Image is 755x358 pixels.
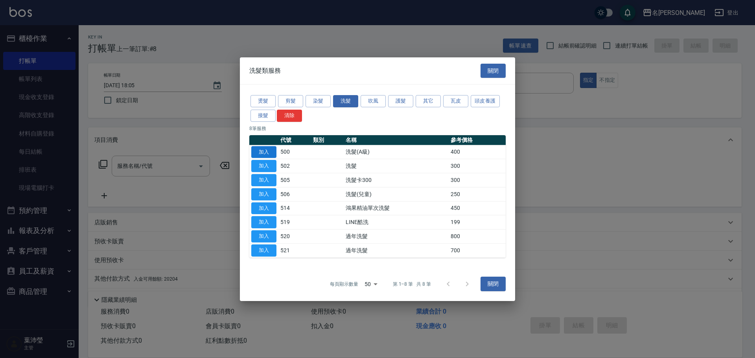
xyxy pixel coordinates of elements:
[278,135,311,145] th: 代號
[449,201,506,215] td: 450
[449,243,506,257] td: 700
[333,95,358,107] button: 洗髮
[449,159,506,173] td: 300
[344,159,449,173] td: 洗髮
[361,95,386,107] button: 吹風
[361,273,380,294] div: 50
[278,95,303,107] button: 剪髮
[278,201,311,215] td: 514
[344,243,449,257] td: 過年洗髮
[251,146,276,158] button: 加入
[251,230,276,242] button: 加入
[311,135,344,145] th: 類別
[249,67,281,75] span: 洗髮類服務
[306,95,331,107] button: 染髮
[449,173,506,187] td: 300
[278,215,311,229] td: 519
[481,63,506,78] button: 關閉
[250,95,276,107] button: 燙髮
[388,95,413,107] button: 護髮
[344,201,449,215] td: 鴻果精油單次洗髮
[250,110,276,122] button: 接髮
[344,229,449,243] td: 過年洗髮
[449,187,506,201] td: 250
[449,229,506,243] td: 800
[449,215,506,229] td: 199
[278,187,311,201] td: 506
[471,95,500,107] button: 頭皮養護
[481,277,506,291] button: 關閉
[278,229,311,243] td: 520
[251,188,276,200] button: 加入
[344,215,449,229] td: LINE酷洗
[251,160,276,172] button: 加入
[251,202,276,214] button: 加入
[251,216,276,228] button: 加入
[278,173,311,187] td: 505
[278,159,311,173] td: 502
[278,243,311,257] td: 521
[443,95,468,107] button: 瓦皮
[249,125,506,132] p: 8 筆服務
[277,110,302,122] button: 清除
[251,244,276,257] button: 加入
[449,135,506,145] th: 參考價格
[344,145,449,159] td: 洗髮(A級)
[251,174,276,186] button: 加入
[344,135,449,145] th: 名稱
[330,281,358,288] p: 每頁顯示數量
[344,173,449,187] td: 洗髮卡300
[416,95,441,107] button: 其它
[278,145,311,159] td: 500
[393,281,431,288] p: 第 1–8 筆 共 8 筆
[449,145,506,159] td: 400
[344,187,449,201] td: 洗髮(兒童)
